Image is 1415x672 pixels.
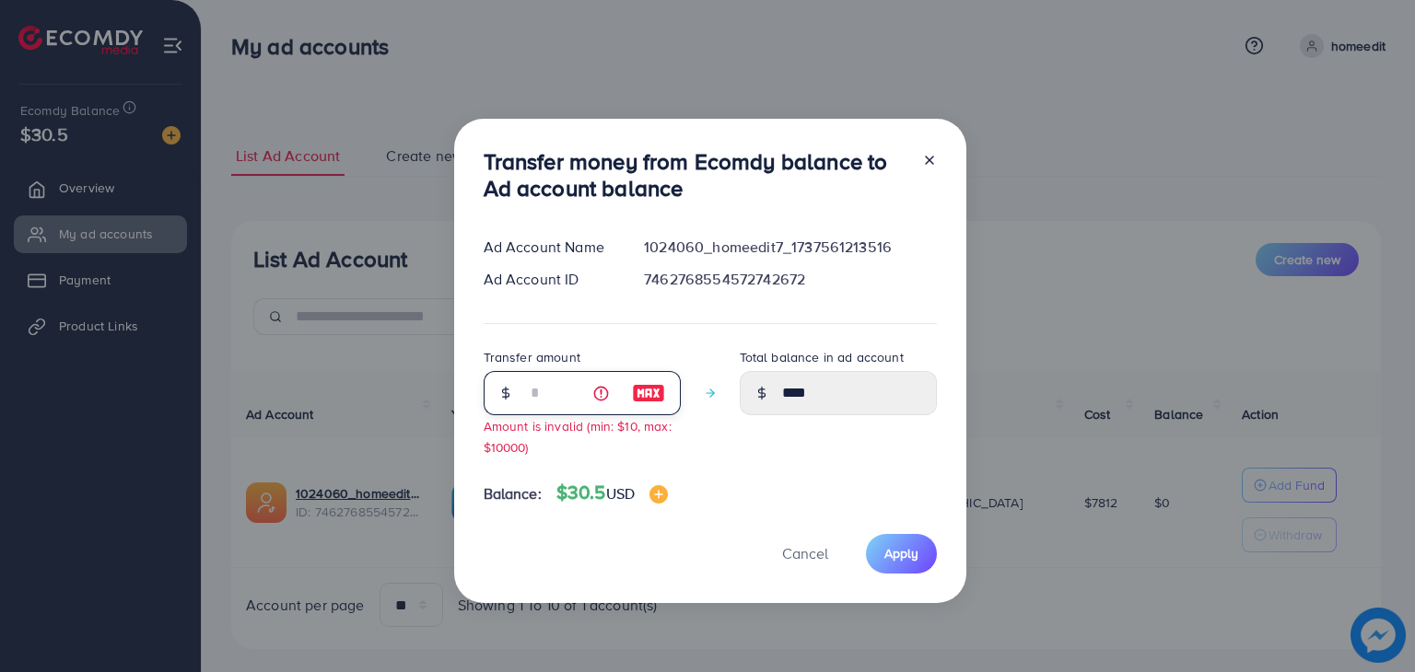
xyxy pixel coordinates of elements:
div: Ad Account Name [469,237,630,258]
div: 1024060_homeedit7_1737561213516 [629,237,951,258]
div: Ad Account ID [469,269,630,290]
span: Balance: [484,483,542,504]
small: Amount is invalid (min: $10, max: $10000) [484,417,672,456]
span: Apply [884,544,918,562]
div: 7462768554572742672 [629,269,951,290]
label: Total balance in ad account [740,348,904,366]
h3: Transfer money from Ecomdy balance to Ad account balance [484,148,907,202]
span: USD [606,483,635,504]
label: Transfer amount [484,348,580,366]
span: Cancel [782,543,828,563]
button: Cancel [759,534,851,574]
img: image [632,382,665,404]
button: Apply [866,534,937,574]
h4: $30.5 [556,481,668,504]
img: image [649,485,668,504]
